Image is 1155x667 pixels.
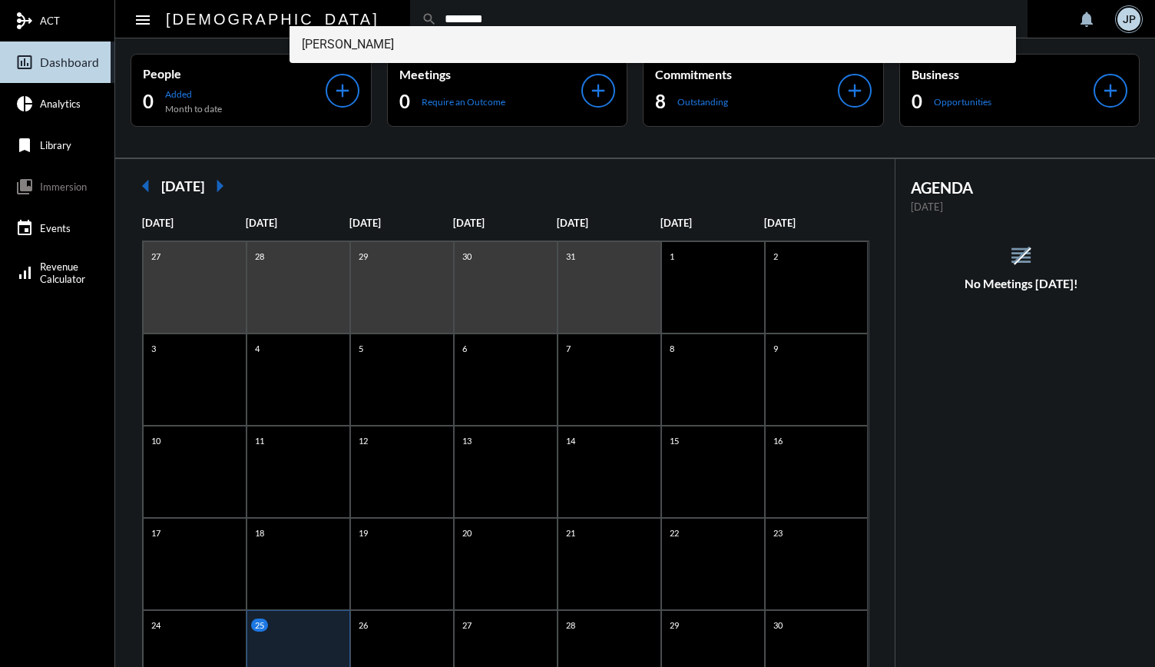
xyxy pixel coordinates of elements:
mat-icon: signal_cellular_alt [15,264,34,282]
mat-icon: notifications [1077,10,1096,28]
mat-icon: Side nav toggle icon [134,11,152,29]
p: 15 [666,434,683,447]
p: 29 [355,250,372,263]
p: 6 [458,342,471,355]
span: ACT [40,15,60,27]
p: 23 [769,526,786,539]
p: 20 [458,526,475,539]
div: JP [1117,8,1140,31]
p: 28 [251,250,268,263]
p: 26 [355,619,372,632]
mat-icon: arrow_right [204,171,235,201]
p: Added [165,88,222,100]
mat-icon: search [422,12,437,27]
span: Events [40,222,71,234]
mat-icon: collections_bookmark [15,178,34,196]
p: [DATE] [246,217,349,229]
p: 4 [251,342,263,355]
p: 29 [666,619,683,632]
p: People [143,66,326,81]
p: [DATE] [453,217,557,229]
p: 27 [147,250,164,263]
mat-icon: bookmark [15,136,34,154]
p: [DATE] [349,217,453,229]
p: 9 [769,342,782,355]
p: [DATE] [660,217,764,229]
mat-icon: insert_chart_outlined [15,53,34,71]
p: 16 [769,434,786,447]
p: 31 [562,250,579,263]
mat-icon: arrow_left [131,171,161,201]
p: Require an Outcome [422,96,505,108]
p: 10 [147,434,164,447]
p: Business [912,67,1094,81]
p: 11 [251,434,268,447]
button: Toggle sidenav [127,4,158,35]
h2: AGENDA [911,178,1133,197]
p: Outstanding [677,96,728,108]
p: [DATE] [557,217,660,229]
h2: [DEMOGRAPHIC_DATA] [166,7,379,32]
span: [PERSON_NAME] [302,26,1004,63]
p: 24 [147,619,164,632]
p: 22 [666,526,683,539]
mat-icon: add [1100,80,1121,101]
mat-icon: add [332,80,353,101]
p: Commitments [655,67,838,81]
p: 27 [458,619,475,632]
p: 17 [147,526,164,539]
p: [DATE] [911,201,1133,213]
h5: No Meetings [DATE]! [895,277,1148,290]
mat-icon: add [587,80,609,101]
p: 19 [355,526,372,539]
p: 30 [769,619,786,632]
p: 3 [147,342,160,355]
h2: 8 [655,89,666,114]
p: [DATE] [764,217,868,229]
span: Analytics [40,98,81,110]
mat-icon: event [15,219,34,237]
p: 30 [458,250,475,263]
p: 28 [562,619,579,632]
p: 25 [251,619,268,632]
p: 14 [562,434,579,447]
h2: 0 [143,89,154,114]
mat-icon: pie_chart [15,95,34,113]
p: 1 [666,250,678,263]
p: 8 [666,342,678,355]
mat-icon: mediation [15,12,34,30]
p: 2 [769,250,782,263]
p: 12 [355,434,372,447]
p: 21 [562,526,579,539]
p: Month to date [165,103,222,114]
span: Revenue Calculator [40,260,85,285]
p: [DATE] [142,217,246,229]
mat-icon: reorder [1008,243,1034,268]
p: Opportunities [934,96,991,108]
h2: [DATE] [161,178,204,194]
p: 5 [355,342,367,355]
h2: 0 [399,89,410,114]
p: 7 [562,342,574,355]
p: 13 [458,434,475,447]
span: Library [40,139,71,151]
span: Immersion [40,181,87,193]
mat-icon: add [844,80,865,101]
span: Dashboard [40,55,99,69]
h2: 0 [912,89,922,114]
p: Meetings [399,67,582,81]
p: 18 [251,526,268,539]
